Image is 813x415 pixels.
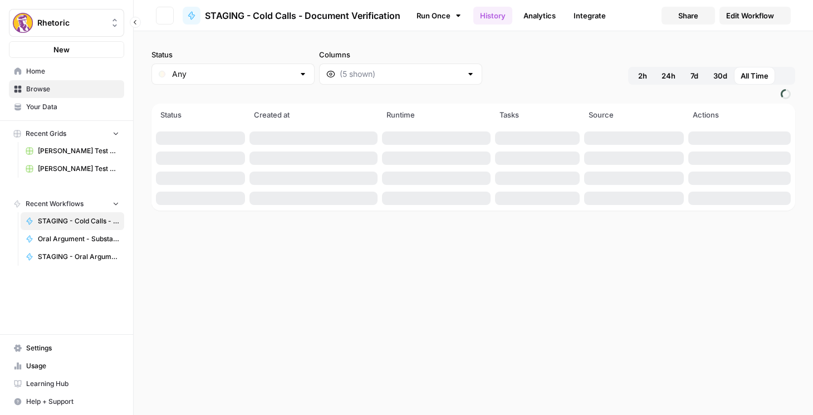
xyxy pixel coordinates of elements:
[517,7,562,25] a: Analytics
[53,44,70,55] span: New
[247,104,380,128] th: Created at
[741,70,768,81] span: All Time
[726,10,774,21] span: Edit Workflow
[582,104,686,128] th: Source
[26,66,119,76] span: Home
[154,104,247,128] th: Status
[38,146,119,156] span: [PERSON_NAME] Test Workflow - Copilot Example Grid
[21,248,124,266] a: STAGING - Oral Argument - Supporting Documents Grading (AIO)
[707,67,734,85] button: 30d
[38,216,119,226] span: STAGING - Cold Calls - Document Verification
[151,49,315,60] label: Status
[26,199,84,209] span: Recent Workflows
[205,9,400,22] span: STAGING - Cold Calls - Document Verification
[630,67,655,85] button: 2h
[26,102,119,112] span: Your Data
[9,375,124,393] a: Learning Hub
[638,70,647,81] span: 2h
[183,7,400,25] a: STAGING - Cold Calls - Document Verification
[682,67,707,85] button: 7d
[21,160,124,178] a: [PERSON_NAME] Test Workflow - SERP Overview Grid
[9,357,124,375] a: Usage
[26,129,66,139] span: Recent Grids
[26,379,119,389] span: Learning Hub
[493,104,582,128] th: Tasks
[9,80,124,98] a: Browse
[37,17,105,28] span: Rhetoric
[21,230,124,248] a: Oral Argument - Substance Grading (AIO)
[340,69,462,80] input: (5 shown)
[662,70,675,81] span: 24h
[13,13,33,33] img: Rhetoric Logo
[26,397,119,407] span: Help + Support
[9,393,124,411] button: Help + Support
[38,164,119,174] span: [PERSON_NAME] Test Workflow - SERP Overview Grid
[38,234,119,244] span: Oral Argument - Substance Grading (AIO)
[719,7,791,25] a: Edit Workflow
[9,125,124,142] button: Recent Grids
[409,6,469,25] a: Run Once
[172,69,294,80] input: Any
[26,343,119,353] span: Settings
[690,70,698,81] span: 7d
[567,7,613,25] a: Integrate
[9,9,124,37] button: Workspace: Rhetoric
[38,252,119,262] span: STAGING - Oral Argument - Supporting Documents Grading (AIO)
[9,339,124,357] a: Settings
[9,98,124,116] a: Your Data
[380,104,493,128] th: Runtime
[678,10,698,21] span: Share
[21,142,124,160] a: [PERSON_NAME] Test Workflow - Copilot Example Grid
[662,7,715,25] button: Share
[9,62,124,80] a: Home
[9,196,124,212] button: Recent Workflows
[26,361,119,371] span: Usage
[319,49,482,60] label: Columns
[9,41,124,58] button: New
[473,7,512,25] a: History
[21,212,124,230] a: STAGING - Cold Calls - Document Verification
[686,104,793,128] th: Actions
[713,70,727,81] span: 30d
[655,67,682,85] button: 24h
[26,84,119,94] span: Browse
